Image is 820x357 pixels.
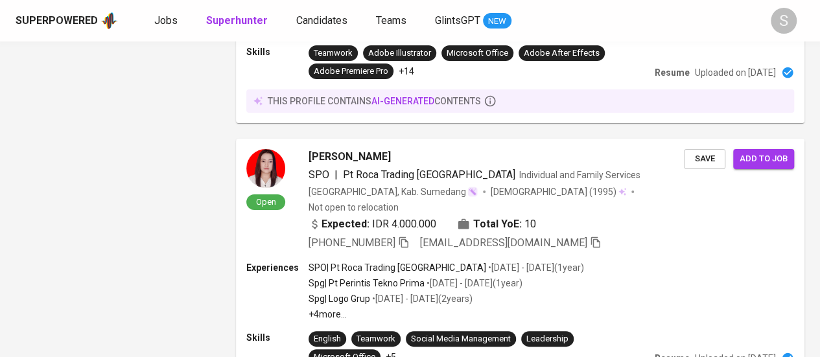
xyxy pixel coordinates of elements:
a: Teams [376,13,409,29]
span: AI-generated [371,96,434,106]
div: Leadership [526,333,568,345]
span: [PHONE_NUMBER] [309,236,395,249]
span: [DEMOGRAPHIC_DATA] [491,185,589,198]
p: Not open to relocation [309,201,399,214]
b: Superhunter [206,14,268,27]
div: S [771,8,797,34]
div: Teamwork [314,47,353,60]
span: Candidates [296,14,347,27]
div: English [314,333,341,345]
div: [GEOGRAPHIC_DATA], Kab. Sumedang [309,185,478,198]
span: Add to job [740,152,788,167]
span: Teams [376,14,406,27]
div: (1995) [491,185,626,198]
div: Adobe Illustrator [368,47,431,60]
p: • [DATE] - [DATE] ( 1 year ) [425,277,522,290]
a: Candidates [296,13,350,29]
div: IDR 4.000.000 [309,216,436,232]
div: Microsoft Office [447,47,508,60]
p: Skills [246,45,309,58]
div: Superpowered [16,14,98,29]
span: Save [690,152,719,167]
p: Skills [246,331,309,344]
p: Uploaded on [DATE] [695,66,776,79]
p: • [DATE] - [DATE] ( 2 years ) [370,292,473,305]
button: Add to job [733,149,794,169]
p: Experiences [246,261,309,274]
a: GlintsGPT NEW [435,13,511,29]
p: SPO | Pt Roca Trading [GEOGRAPHIC_DATA] [309,261,486,274]
span: Individual and Family Services [519,170,640,180]
span: SPO [309,168,329,181]
p: +4 more ... [309,308,584,321]
span: 10 [524,216,536,232]
span: Pt Roca Trading [GEOGRAPHIC_DATA] [343,168,515,181]
a: Superhunter [206,13,270,29]
span: | [334,167,338,183]
div: Social Media Management [411,333,511,345]
span: Jobs [154,14,178,27]
b: Expected: [322,216,369,232]
div: Adobe Premiere Pro [314,65,388,78]
p: • [DATE] - [DATE] ( 1 year ) [486,261,584,274]
p: Spg | Logo Grup [309,292,370,305]
a: Jobs [154,13,180,29]
span: Open [251,196,281,207]
span: [EMAIL_ADDRESS][DOMAIN_NAME] [420,236,587,249]
img: app logo [100,11,118,30]
b: Total YoE: [473,216,522,232]
p: Spg | Pt Perintis Tekno Prima [309,277,425,290]
span: GlintsGPT [435,14,480,27]
div: Adobe After Effects [524,47,600,60]
p: this profile contains contents [268,95,481,108]
img: 338b4de70007ee4a83b6e4c460a9302b.jpg [246,149,285,188]
span: NEW [483,15,511,28]
div: Teamwork [357,333,395,345]
button: Save [684,149,725,169]
span: [PERSON_NAME] [309,149,391,165]
p: +14 [399,65,414,78]
img: magic_wand.svg [467,187,478,197]
p: Resume [655,66,690,79]
a: Superpoweredapp logo [16,11,118,30]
